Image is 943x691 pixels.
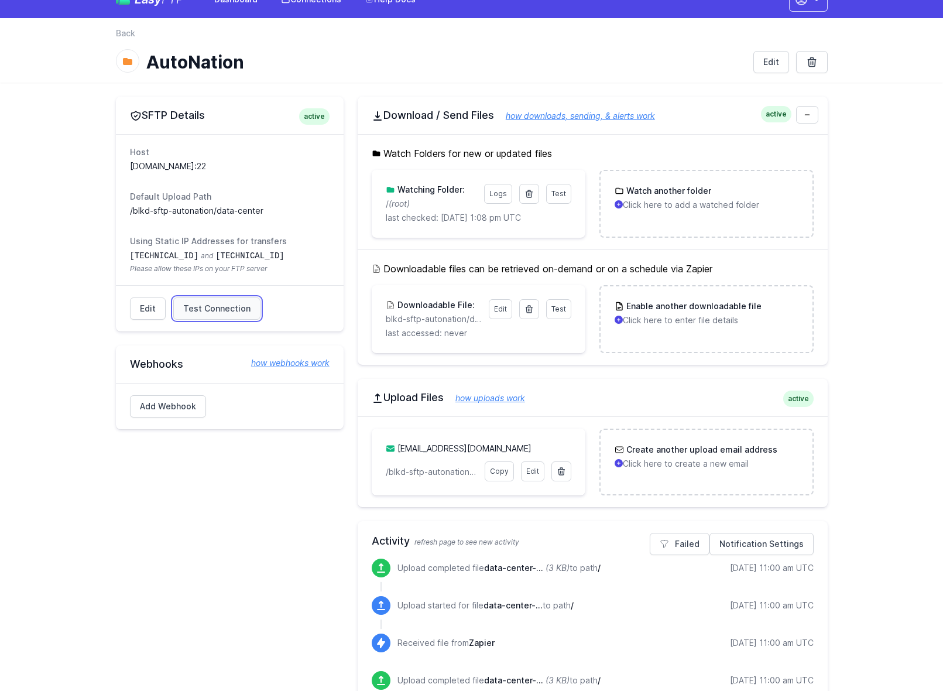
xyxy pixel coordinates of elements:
[624,185,711,197] h3: Watch another folder
[130,146,330,158] dt: Host
[130,235,330,247] dt: Using Static IP Addresses for transfers
[601,286,812,340] a: Enable another downloadable file Click here to enter file details
[372,146,814,160] h5: Watch Folders for new or updated files
[650,533,709,555] a: Failed
[239,357,330,369] a: how webhooks work
[469,638,495,648] span: Zapier
[761,106,791,122] span: active
[116,28,135,39] a: Back
[884,632,929,677] iframe: Drift Widget Chat Controller
[397,562,601,574] p: Upload completed file to path
[386,313,482,325] p: blkd-sftp-autonation/data-center/AutoNation Test SFTP sheet - Sheet1.csv
[397,443,531,453] a: [EMAIL_ADDRESS][DOMAIN_NAME]
[598,675,601,685] span: /
[397,600,574,611] p: Upload started for file to path
[130,108,330,122] h2: SFTP Details
[601,430,812,484] a: Create another upload email address Click here to create a new email
[215,251,284,261] code: [TECHNICAL_ID]
[444,393,525,403] a: how uploads work
[116,28,828,46] nav: Breadcrumb
[521,461,544,481] a: Edit
[615,314,798,326] p: Click here to enter file details
[201,251,213,260] span: and
[386,466,478,478] p: /blkd-sftp-autonation/data-center
[372,533,814,549] h2: Activity
[183,303,251,314] span: Test Connection
[709,533,814,555] a: Notification Settings
[130,251,199,261] code: [TECHNICAL_ID]
[484,184,512,204] a: Logs
[386,327,571,339] p: last accessed: never
[299,108,330,125] span: active
[601,171,812,225] a: Watch another folder Click here to add a watched folder
[730,600,814,611] div: [DATE] 11:00 am UTC
[753,51,789,73] a: Edit
[615,199,798,211] p: Click here to add a watched folder
[130,395,206,418] a: Add Webhook
[397,637,495,649] p: Received file from
[730,675,814,686] div: [DATE] 11:00 am UTC
[624,444,777,456] h3: Create another upload email address
[173,297,260,320] a: Test Connection
[546,563,570,573] i: (3 KB)
[130,264,330,273] span: Please allow these IPs on your FTP server
[395,184,465,196] h3: Watching Folder:
[484,563,543,573] span: data-center-1760007609.csv
[494,111,655,121] a: how downloads, sending, & alerts work
[397,675,601,686] p: Upload completed file to path
[783,391,814,407] span: active
[615,458,798,470] p: Click here to create a new email
[546,675,570,685] i: (3 KB)
[386,212,571,224] p: last checked: [DATE] 1:08 pm UTC
[372,391,814,405] h2: Upload Files
[484,675,543,685] span: data-center-1759921209.csv
[598,563,601,573] span: /
[730,562,814,574] div: [DATE] 11:00 am UTC
[130,357,330,371] h2: Webhooks
[414,538,519,546] span: refresh page to see new activity
[130,205,330,217] dd: /blkd-sftp-autonation/data-center
[546,184,571,204] a: Test
[551,305,566,313] span: Test
[395,299,475,311] h3: Downloadable File:
[372,262,814,276] h5: Downloadable files can be retrieved on-demand or on a schedule via Zapier
[130,297,166,320] a: Edit
[372,108,814,122] h2: Download / Send Files
[130,191,330,203] dt: Default Upload Path
[485,461,514,481] a: Copy
[483,600,543,610] span: data-center-1760007609.csv
[551,189,566,198] span: Test
[730,637,814,649] div: [DATE] 11:00 am UTC
[389,199,410,208] i: (root)
[546,299,571,319] a: Test
[624,300,762,312] h3: Enable another downloadable file
[489,299,512,319] a: Edit
[571,600,574,610] span: /
[386,198,477,210] p: /
[130,160,330,172] dd: [DOMAIN_NAME]:22
[146,52,744,73] h1: AutoNation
